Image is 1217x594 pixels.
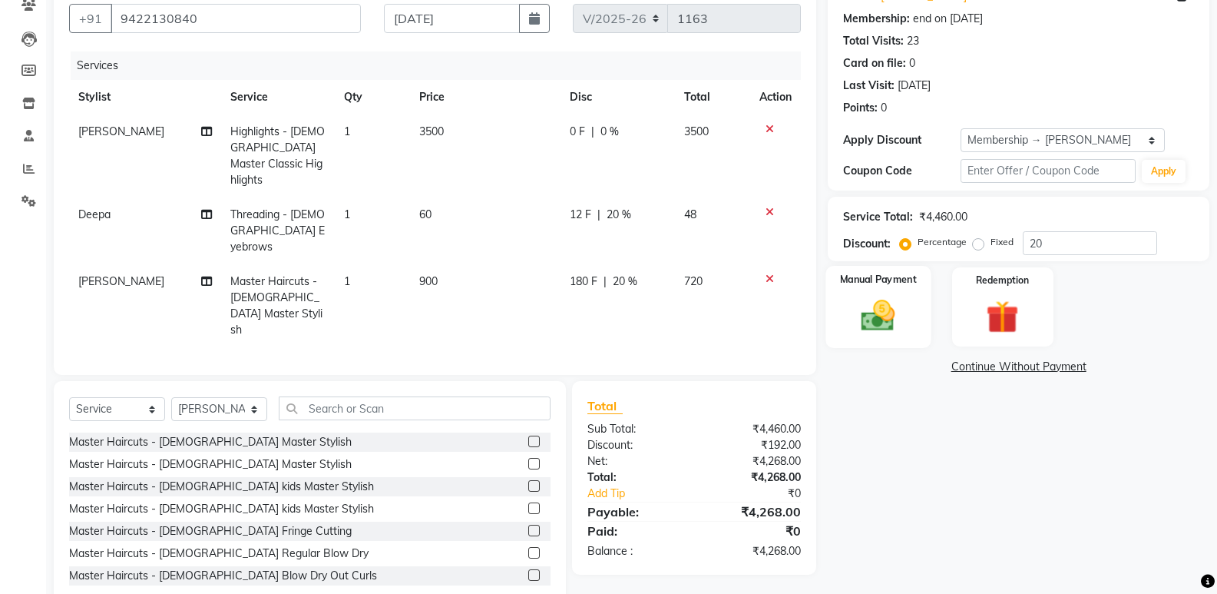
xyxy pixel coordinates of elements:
label: Fixed [990,235,1014,249]
div: Card on file: [843,55,906,71]
label: Percentage [918,235,967,249]
span: 1 [344,274,350,288]
div: Apply Discount [843,132,960,148]
span: | [591,124,594,140]
span: 1 [344,207,350,221]
div: Last Visit: [843,78,895,94]
div: Total: [576,470,694,486]
span: 0 % [600,124,619,140]
span: [PERSON_NAME] [78,274,164,288]
a: Add Tip [576,486,714,502]
span: 12 F [570,207,591,223]
input: Enter Offer / Coupon Code [961,159,1136,183]
span: 60 [419,207,432,221]
input: Search or Scan [279,397,551,420]
span: 900 [419,274,438,288]
div: Master Haircuts - [DEMOGRAPHIC_DATA] Master Stylish [69,456,352,473]
span: Master Haircuts - [DEMOGRAPHIC_DATA] Master Stylish [230,274,322,337]
div: Balance : [576,543,694,559]
div: Discount: [843,236,891,252]
span: Threading - [DEMOGRAPHIC_DATA] Eyebrows [230,207,325,254]
div: Total Visits: [843,33,904,49]
img: _gift.svg [976,297,1029,337]
button: Apply [1142,160,1186,183]
div: Master Haircuts - [DEMOGRAPHIC_DATA] kids Master Stylish [69,501,374,517]
div: ₹0 [714,486,812,502]
div: 23 [907,33,919,49]
span: [PERSON_NAME] [78,124,164,138]
div: Master Haircuts - [DEMOGRAPHIC_DATA] Blow Dry Out Curls [69,568,377,584]
span: 180 F [570,274,597,290]
div: Master Haircuts - [DEMOGRAPHIC_DATA] kids Master Stylish [69,479,374,495]
div: Net: [576,453,694,470]
div: Services [71,51,812,80]
div: 0 [909,55,915,71]
div: ₹4,268.00 [694,503,812,521]
div: Payable: [576,503,694,521]
span: 3500 [684,124,709,138]
span: 1 [344,124,350,138]
div: Coupon Code [843,163,960,179]
th: Qty [335,80,411,114]
label: Manual Payment [840,272,917,287]
span: Highlights - [DEMOGRAPHIC_DATA] Master Classic Highlights [230,124,325,187]
div: ₹4,268.00 [694,543,812,559]
div: ₹0 [694,522,812,540]
span: 20 % [613,274,637,290]
th: Disc [561,80,674,114]
span: 0 F [570,124,585,140]
th: Stylist [69,80,221,114]
div: Discount: [576,437,694,453]
span: 48 [684,207,696,221]
div: ₹4,268.00 [694,470,812,486]
div: Paid: [576,522,694,540]
button: +91 [69,4,112,33]
span: 720 [684,274,703,288]
span: Total [587,398,623,414]
input: Search by Name/Mobile/Email/Code [111,4,361,33]
div: ₹4,268.00 [694,453,812,470]
span: | [604,274,607,290]
span: | [597,207,600,223]
span: 3500 [419,124,444,138]
div: Master Haircuts - [DEMOGRAPHIC_DATA] Master Stylish [69,434,352,450]
div: end on [DATE] [913,11,983,27]
label: Redemption [976,274,1029,287]
div: ₹4,460.00 [919,209,967,225]
th: Total [675,80,751,114]
div: Service Total: [843,209,913,225]
div: ₹4,460.00 [694,421,812,437]
th: Action [750,80,801,114]
div: ₹192.00 [694,437,812,453]
th: Service [221,80,335,114]
div: Sub Total: [576,421,694,437]
span: Deepa [78,207,111,221]
div: Master Haircuts - [DEMOGRAPHIC_DATA] Regular Blow Dry [69,546,369,562]
div: 0 [881,100,887,116]
span: 20 % [607,207,631,223]
img: _cash.svg [851,296,905,335]
div: Points: [843,100,878,116]
a: Continue Without Payment [831,359,1206,375]
div: [DATE] [898,78,931,94]
div: Master Haircuts - [DEMOGRAPHIC_DATA] Fringe Cutting [69,523,352,539]
div: Membership: [843,11,910,27]
th: Price [410,80,561,114]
